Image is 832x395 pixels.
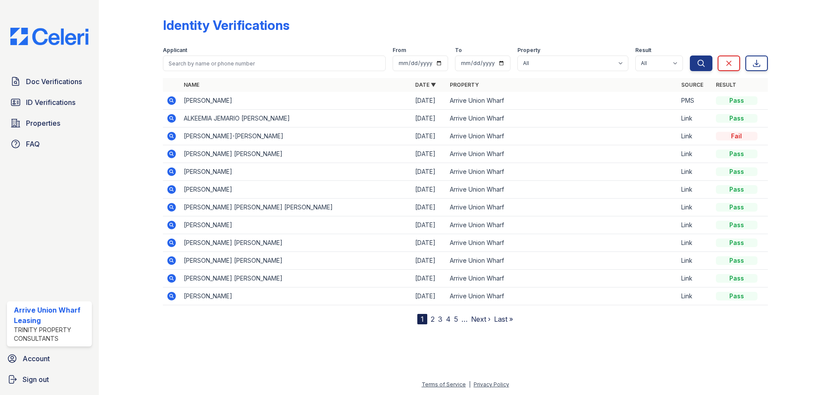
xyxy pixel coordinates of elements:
[7,94,92,111] a: ID Verifications
[455,47,462,54] label: To
[446,234,678,252] td: Arrive Union Wharf
[716,167,757,176] div: Pass
[180,92,412,110] td: [PERSON_NAME]
[716,238,757,247] div: Pass
[438,315,442,323] a: 3
[431,315,435,323] a: 2
[678,127,712,145] td: Link
[412,287,446,305] td: [DATE]
[517,47,540,54] label: Property
[450,82,479,88] a: Property
[14,305,88,326] div: Arrive Union Wharf Leasing
[180,181,412,199] td: [PERSON_NAME]
[678,234,712,252] td: Link
[422,381,466,388] a: Terms of Service
[446,216,678,234] td: Arrive Union Wharf
[180,234,412,252] td: [PERSON_NAME] [PERSON_NAME]
[446,145,678,163] td: Arrive Union Wharf
[23,353,50,364] span: Account
[3,350,95,367] a: Account
[446,181,678,199] td: Arrive Union Wharf
[417,314,427,324] div: 1
[716,274,757,283] div: Pass
[678,110,712,127] td: Link
[446,92,678,110] td: Arrive Union Wharf
[635,47,651,54] label: Result
[678,181,712,199] td: Link
[678,216,712,234] td: Link
[716,256,757,265] div: Pass
[716,82,736,88] a: Result
[474,381,509,388] a: Privacy Policy
[681,82,703,88] a: Source
[446,127,678,145] td: Arrive Union Wharf
[163,17,289,33] div: Identity Verifications
[415,82,436,88] a: Date ▼
[7,135,92,153] a: FAQ
[471,315,491,323] a: Next ›
[26,76,82,87] span: Doc Verifications
[163,47,187,54] label: Applicant
[180,127,412,145] td: [PERSON_NAME]-[PERSON_NAME]
[678,163,712,181] td: Link
[180,145,412,163] td: [PERSON_NAME] [PERSON_NAME]
[180,199,412,216] td: [PERSON_NAME] [PERSON_NAME] [PERSON_NAME]
[678,287,712,305] td: Link
[412,216,446,234] td: [DATE]
[678,252,712,270] td: Link
[494,315,513,323] a: Last »
[678,199,712,216] td: Link
[26,139,40,149] span: FAQ
[461,314,468,324] span: …
[393,47,406,54] label: From
[716,96,757,105] div: Pass
[3,371,95,388] a: Sign out
[412,110,446,127] td: [DATE]
[412,199,446,216] td: [DATE]
[716,150,757,158] div: Pass
[14,326,88,343] div: Trinity Property Consultants
[180,163,412,181] td: [PERSON_NAME]
[180,270,412,287] td: [PERSON_NAME] [PERSON_NAME]
[180,252,412,270] td: [PERSON_NAME] [PERSON_NAME]
[412,145,446,163] td: [DATE]
[454,315,458,323] a: 5
[716,221,757,229] div: Pass
[678,270,712,287] td: Link
[180,110,412,127] td: ALKEEMIA JEMARIO [PERSON_NAME]
[446,199,678,216] td: Arrive Union Wharf
[412,270,446,287] td: [DATE]
[446,252,678,270] td: Arrive Union Wharf
[26,118,60,128] span: Properties
[26,97,75,108] span: ID Verifications
[446,270,678,287] td: Arrive Union Wharf
[412,252,446,270] td: [DATE]
[446,110,678,127] td: Arrive Union Wharf
[412,234,446,252] td: [DATE]
[412,127,446,145] td: [DATE]
[716,114,757,123] div: Pass
[184,82,199,88] a: Name
[716,203,757,212] div: Pass
[3,28,95,45] img: CE_Logo_Blue-a8612792a0a2168367f1c8372b55b34899dd931a85d93a1a3d3e32e68fde9ad4.png
[446,163,678,181] td: Arrive Union Wharf
[412,181,446,199] td: [DATE]
[180,287,412,305] td: [PERSON_NAME]
[678,145,712,163] td: Link
[446,315,451,323] a: 4
[716,185,757,194] div: Pass
[7,114,92,132] a: Properties
[678,92,712,110] td: PMS
[180,216,412,234] td: [PERSON_NAME]
[23,374,49,385] span: Sign out
[469,381,471,388] div: |
[412,92,446,110] td: [DATE]
[412,163,446,181] td: [DATE]
[7,73,92,90] a: Doc Verifications
[716,132,757,140] div: Fail
[446,287,678,305] td: Arrive Union Wharf
[716,292,757,300] div: Pass
[163,55,386,71] input: Search by name or phone number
